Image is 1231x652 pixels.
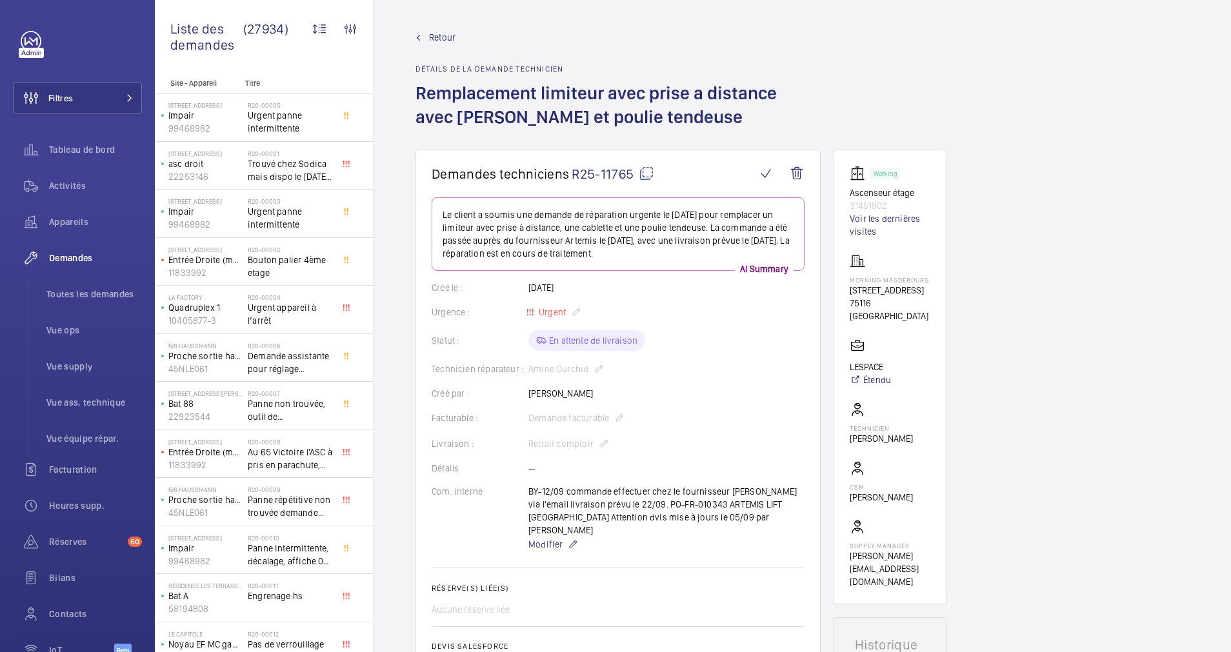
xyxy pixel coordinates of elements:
span: Réserves [49,535,123,548]
h2: R20-00012 [248,630,333,638]
span: Demande assistante pour réglage d'opérateurs porte cabine double accès [248,350,333,375]
p: [STREET_ADDRESS][PERSON_NAME] [168,390,243,397]
p: 99468982 [168,218,243,231]
p: [PERSON_NAME] [850,491,913,504]
p: Supply manager [850,542,930,549]
p: asc droit [168,157,243,170]
p: 6/8 Haussmann [168,342,243,350]
p: 99468982 [168,555,243,568]
h2: R20-00003 [248,197,333,205]
span: Au 65 Victoire l'ASC à pris en parachute, toutes les sécu coupé, il est au 3 ème, asc sans machin... [248,446,333,471]
a: Étendu [850,373,891,386]
p: AI Summary [735,262,794,275]
p: [STREET_ADDRESS] [168,197,243,205]
p: Entrée Droite (monte-charge) [168,446,243,459]
p: Proche sortie hall Pelletier [168,493,243,506]
span: Vue supply [46,360,142,373]
span: Panne non trouvée, outil de déverouillouge impératif pour le diagnostic [248,397,333,423]
span: Panne répétitive non trouvée demande assistance expert technique [248,493,333,519]
p: 11833992 [168,459,243,471]
p: Site - Appareil [155,79,240,88]
span: Toutes les demandes [46,288,142,301]
h1: Remplacement limiteur avec prise a distance avec [PERSON_NAME] et poulie tendeuse [415,81,821,150]
span: Heures supp. [49,499,142,512]
p: Noyau EF MC gauche [168,638,243,651]
p: [STREET_ADDRESS] [168,438,243,446]
span: Contacts [49,608,142,620]
img: elevator.svg [850,166,870,181]
span: Demandes techniciens [432,166,569,182]
p: Bat 88 [168,397,243,410]
p: Le client a soumis une demande de réparation urgente le [DATE] pour remplacer un limiteur avec pr... [443,208,794,260]
span: Bilans [49,571,142,584]
p: [PERSON_NAME] [850,432,913,445]
span: Filtres [48,92,73,104]
span: Bouton palier 4ème etage [248,253,333,279]
p: Impair [168,205,243,218]
h2: Devis Salesforce [432,642,805,651]
h2: R20-00004 [248,293,333,301]
p: 75116 [GEOGRAPHIC_DATA] [850,297,930,322]
p: [STREET_ADDRESS] [168,246,243,253]
p: Entrée Droite (monte-charge) [168,253,243,266]
span: Vue équipe répar. [46,432,142,445]
h2: R20-00006 [248,342,333,350]
h2: R20-00002 [248,246,333,253]
h2: R20-00007 [248,390,333,397]
p: 58194808 [168,602,243,615]
p: 45NLE061 [168,506,243,519]
p: Technicien [850,424,913,432]
h1: Historique [855,638,925,651]
button: Filtres [13,83,142,114]
p: 6/8 Haussmann [168,486,243,493]
span: Liste des demandes [170,21,243,53]
p: Impair [168,109,243,122]
h2: R20-00011 [248,582,333,589]
span: Facturation [49,463,142,476]
h2: Réserve(s) liée(s) [432,584,805,593]
p: [STREET_ADDRESS] [168,534,243,542]
h2: R20-00001 [248,150,333,157]
h2: R20-00008 [248,438,333,446]
p: Morning Magdebourg [850,276,930,284]
span: 60 [128,537,142,547]
p: 10405877-3 [168,314,243,327]
p: [STREET_ADDRESS] [850,284,930,297]
span: Appareils [49,215,142,228]
span: Modifier [528,538,563,551]
p: 22923544 [168,410,243,423]
p: Bat A [168,589,243,602]
h2: R20-00005 [248,101,333,109]
h2: R20-00009 [248,486,333,493]
p: [PERSON_NAME][EMAIL_ADDRESS][DOMAIN_NAME] [850,549,930,588]
span: Activités [49,179,142,192]
p: Quadruplex 1 [168,301,243,314]
p: 45NLE061 [168,362,243,375]
p: Ascenseur étage [850,186,930,199]
span: Panne intermittente, décalage, affiche 0 au palier alors que l'appareil se trouve au 1er étage, c... [248,542,333,568]
p: Impair [168,542,243,555]
p: CSM [850,483,913,491]
span: Vue ops [46,324,142,337]
span: Vue ass. technique [46,396,142,409]
span: Urgent appareil à l’arrêt [248,301,333,327]
p: [STREET_ADDRESS] [168,101,243,109]
p: 22253146 [168,170,243,183]
p: 99468982 [168,122,243,135]
p: [STREET_ADDRESS] [168,150,243,157]
a: Voir les dernières visites [850,212,930,238]
span: Trouvé chez Sodica mais dispo le [DATE] [URL][DOMAIN_NAME] [248,157,333,183]
p: LESPACE [850,361,891,373]
p: Titre [245,79,330,88]
span: Tableau de bord [49,143,142,156]
p: 11833992 [168,266,243,279]
p: La Factory [168,293,243,301]
p: Le Capitole [168,630,243,638]
h2: R20-00010 [248,534,333,542]
p: Proche sortie hall Pelletier [168,350,243,362]
p: Working [874,172,897,176]
p: 31451902 [850,199,930,212]
span: Urgent panne intermittente [248,205,333,231]
span: Urgent panne intermittente [248,109,333,135]
span: Demandes [49,252,142,264]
